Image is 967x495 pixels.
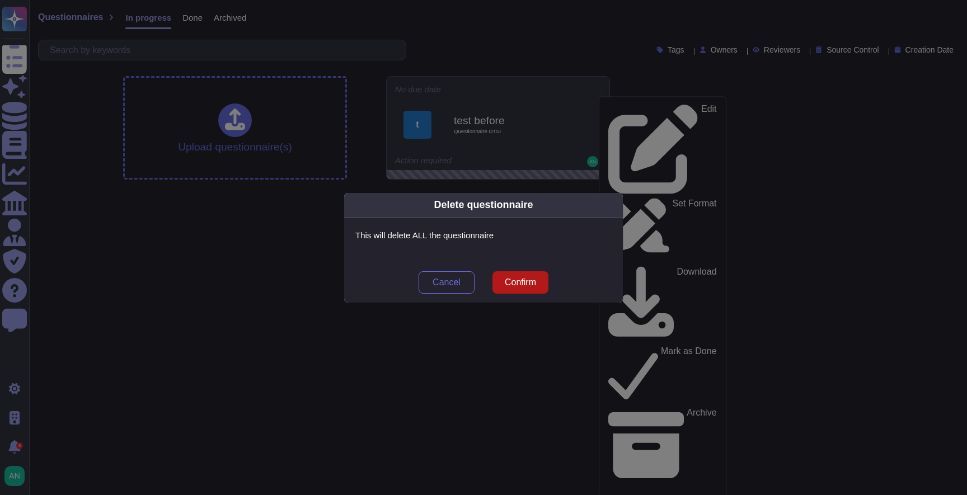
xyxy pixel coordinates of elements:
span: Cancel [433,278,461,287]
p: This will delete ALL the questionnaire [355,229,612,242]
span: Confirm [505,278,536,287]
div: Delete questionnaire [434,197,533,213]
button: Confirm [492,271,548,294]
button: Cancel [419,271,475,294]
